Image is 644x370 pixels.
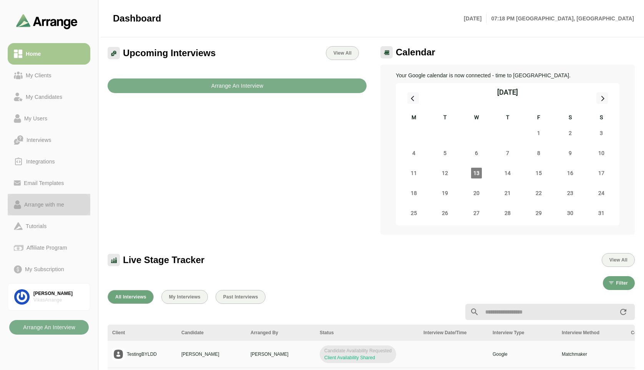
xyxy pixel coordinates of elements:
a: Arrange with me [8,194,90,215]
span: Upcoming Interviews [123,47,216,59]
span: Friday 1 August 2025 [533,128,544,138]
b: Arrange An Interview [23,320,75,335]
div: My Clients [23,71,55,80]
button: Arrange An Interview [9,320,89,335]
a: My Clients [8,65,90,86]
p: TestingBYLDD [127,351,157,358]
div: Arrange with me [21,200,67,209]
span: Saturday 9 August 2025 [565,148,576,158]
a: Tutorials [8,215,90,237]
span: Tuesday 26 August 2025 [440,208,450,218]
p: 07:18 PM [GEOGRAPHIC_DATA], [GEOGRAPHIC_DATA] [486,14,634,23]
a: View All [326,46,359,60]
span: Sunday 17 August 2025 [596,168,607,178]
div: Status [320,329,414,336]
p: [PERSON_NAME] [181,351,241,358]
span: Dashboard [113,13,161,24]
div: My Candidates [23,92,65,102]
p: Google [493,351,553,358]
span: Friday 22 August 2025 [533,188,544,198]
div: VikasArrange [33,297,84,303]
span: Live Stage Tracker [123,254,204,266]
span: Wednesday 20 August 2025 [471,188,482,198]
a: My Subscription [8,258,90,280]
span: Tuesday 12 August 2025 [440,168,450,178]
span: Friday 8 August 2025 [533,148,544,158]
button: View All [602,253,635,267]
div: Home [23,49,44,58]
button: My Interviews [161,290,208,304]
div: Affiliate Program [23,243,70,252]
button: All Interviews [108,290,154,304]
div: My Users [21,114,50,123]
span: Thursday 21 August 2025 [502,188,513,198]
span: Candidate Availability Requested [320,345,396,363]
span: Saturday 2 August 2025 [565,128,576,138]
div: [DATE] [497,87,518,98]
p: Matchmaker [562,351,622,358]
div: Integrations [23,157,58,166]
div: F [523,113,554,123]
div: T [429,113,460,123]
span: Friday 29 August 2025 [533,208,544,218]
a: Email Templates [8,172,90,194]
div: Candidate [181,329,241,336]
img: placeholder logo [112,348,124,360]
span: Sunday 24 August 2025 [596,188,607,198]
span: Client Availability Shared [324,355,375,360]
span: View All [609,257,627,263]
span: Sunday 3 August 2025 [596,128,607,138]
a: Home [8,43,90,65]
span: All Interviews [115,294,146,300]
div: Interviews [23,135,54,145]
span: Saturday 23 August 2025 [565,188,576,198]
button: Arrange An Interview [108,78,367,93]
p: [PERSON_NAME] [251,351,310,358]
span: Monday 11 August 2025 [408,168,419,178]
img: arrangeai-name-small-logo.4d2b8aee.svg [16,14,78,29]
a: [PERSON_NAME]VikasArrange [8,283,90,311]
span: Monday 18 August 2025 [408,188,419,198]
div: Client [112,329,172,336]
div: M [398,113,429,123]
a: My Candidates [8,86,90,108]
p: Your Google calendar is now connected - time to [GEOGRAPHIC_DATA]. [396,71,619,80]
span: Saturday 30 August 2025 [565,208,576,218]
span: Sunday 10 August 2025 [596,148,607,158]
i: appended action [619,307,628,317]
span: Thursday 14 August 2025 [502,168,513,178]
div: Tutorials [23,222,50,231]
button: Past Interviews [216,290,266,304]
div: My Subscription [22,265,67,274]
a: Interviews [8,129,90,151]
span: Past Interviews [223,294,258,300]
div: Email Templates [21,178,67,188]
div: S [586,113,617,123]
div: T [492,113,523,123]
span: Tuesday 5 August 2025 [440,148,450,158]
span: Calendar [396,47,435,58]
div: [PERSON_NAME] [33,290,84,297]
span: Monday 25 August 2025 [408,208,419,218]
div: W [461,113,492,123]
span: Friday 15 August 2025 [533,168,544,178]
div: Interview Method [562,329,622,336]
span: Wednesday 13 August 2025 [471,168,482,178]
div: Interview Type [493,329,553,336]
a: Integrations [8,151,90,172]
span: Wednesday 6 August 2025 [471,148,482,158]
span: Monday 4 August 2025 [408,148,419,158]
div: S [554,113,586,123]
span: Wednesday 27 August 2025 [471,208,482,218]
span: Sunday 31 August 2025 [596,208,607,218]
a: My Users [8,108,90,129]
span: My Interviews [169,294,201,300]
span: Thursday 28 August 2025 [502,208,513,218]
span: Thursday 7 August 2025 [502,148,513,158]
button: Filter [603,276,635,290]
span: View All [333,50,352,56]
span: Saturday 16 August 2025 [565,168,576,178]
div: Arranged By [251,329,310,336]
a: Affiliate Program [8,237,90,258]
div: Interview Date/Time [423,329,483,336]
